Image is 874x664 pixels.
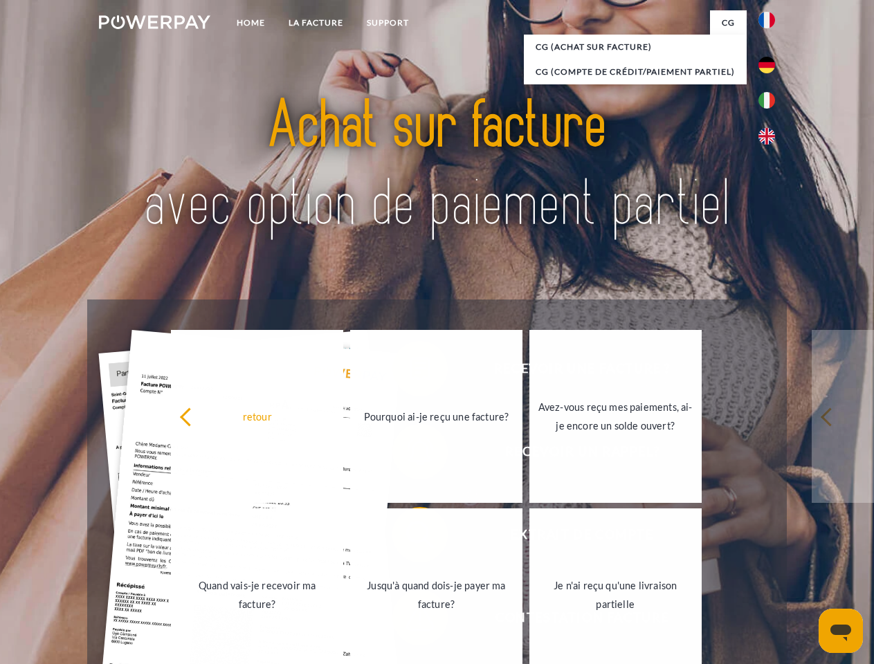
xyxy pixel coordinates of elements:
[179,407,335,425] div: retour
[277,10,355,35] a: LA FACTURE
[538,398,693,435] div: Avez-vous reçu mes paiements, ai-je encore un solde ouvert?
[99,15,210,29] img: logo-powerpay-white.svg
[758,57,775,73] img: de
[758,12,775,28] img: fr
[758,92,775,109] img: it
[355,10,421,35] a: Support
[179,576,335,614] div: Quand vais-je recevoir ma facture?
[710,10,747,35] a: CG
[358,407,514,425] div: Pourquoi ai-je reçu une facture?
[524,59,747,84] a: CG (Compte de crédit/paiement partiel)
[358,576,514,614] div: Jusqu'à quand dois-je payer ma facture?
[225,10,277,35] a: Home
[529,330,702,503] a: Avez-vous reçu mes paiements, ai-je encore un solde ouvert?
[758,128,775,145] img: en
[132,66,742,265] img: title-powerpay_fr.svg
[538,576,693,614] div: Je n'ai reçu qu'une livraison partielle
[524,35,747,59] a: CG (achat sur facture)
[819,609,863,653] iframe: Bouton de lancement de la fenêtre de messagerie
